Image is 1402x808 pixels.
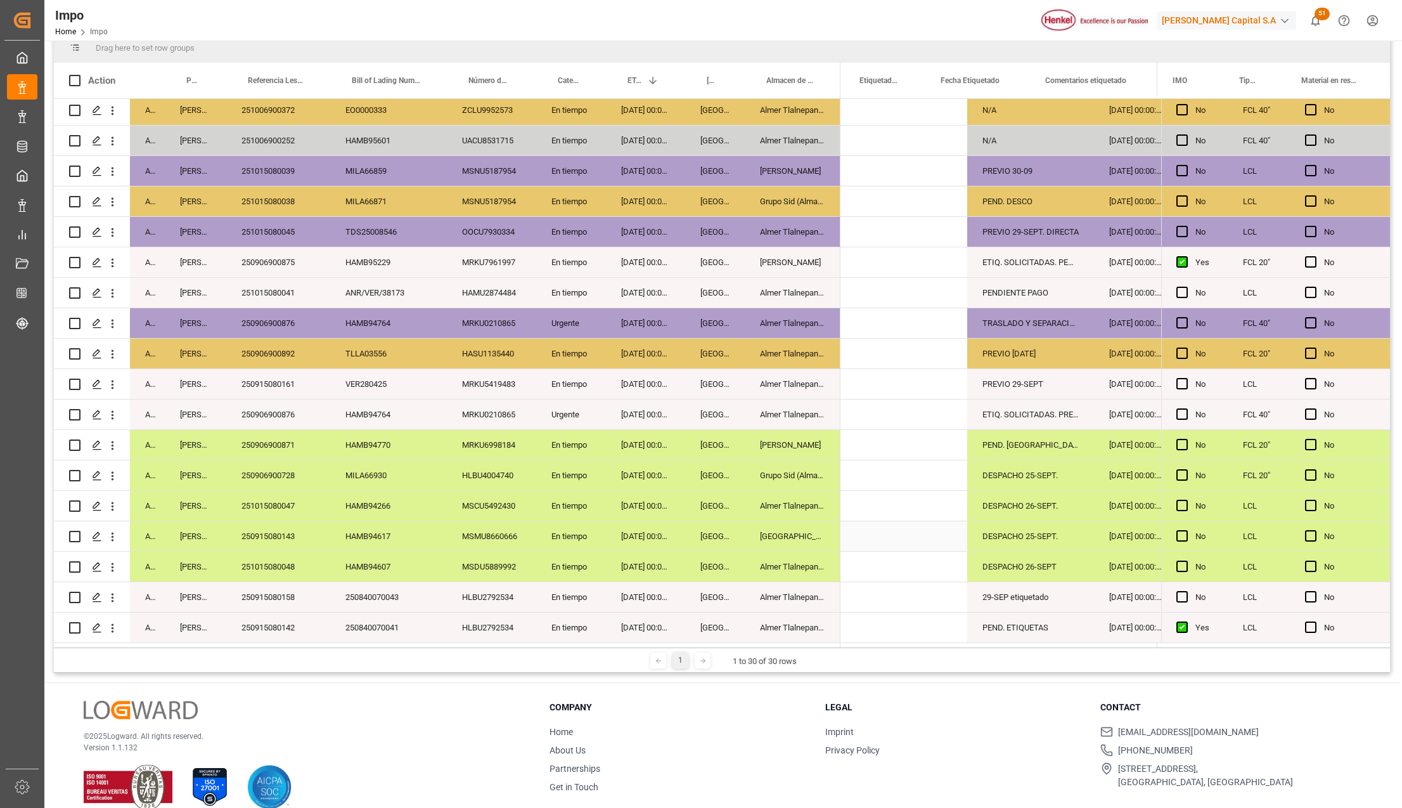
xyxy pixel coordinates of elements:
[447,430,536,460] div: MRKU6998184
[226,430,330,460] div: 250906900871
[1161,339,1390,369] div: Press SPACE to select this row.
[1041,10,1148,32] img: Henkel%20logo.jpg_1689854090.jpg
[1161,247,1390,278] div: Press SPACE to select this row.
[1239,76,1259,85] span: Tipo de Carga (LCL/FCL)
[54,186,840,217] div: Press SPACE to select this row.
[941,76,1000,85] span: Fecha Etiquetado
[226,156,330,186] div: 251015080039
[226,247,330,277] div: 250906900875
[685,552,745,582] div: [GEOGRAPHIC_DATA]
[330,308,447,338] div: HAMB94764
[536,247,606,277] div: En tiempo
[447,521,536,551] div: MSMU8660666
[536,552,606,582] div: En tiempo
[54,613,840,643] div: Press SPACE to select this row.
[54,582,840,613] div: Press SPACE to select this row.
[1228,95,1290,125] div: FCL 40"
[54,430,840,460] div: Press SPACE to select this row.
[55,27,76,36] a: Home
[130,126,165,155] div: Arrived
[1094,308,1177,338] div: [DATE] 00:00:00
[130,339,165,368] div: Arrived
[745,369,840,399] div: Almer Tlalnepantla
[165,126,226,155] div: [PERSON_NAME]
[447,339,536,368] div: HASU1135440
[130,460,165,490] div: Arrived
[447,613,536,642] div: HLBU2792534
[330,552,447,582] div: HAMB94607
[745,217,840,247] div: Almer Tlalnepantla
[447,186,536,216] div: MSNU5187954
[550,764,600,774] a: Partnerships
[606,460,685,490] div: [DATE] 00:00:00
[1094,613,1177,642] div: [DATE] 00:00:00
[825,727,854,737] a: Imprint
[685,369,745,399] div: [GEOGRAPHIC_DATA]
[550,727,573,737] a: Home
[447,460,536,490] div: HLBU4004740
[447,156,536,186] div: MSNU5187954
[54,339,840,369] div: Press SPACE to select this row.
[165,400,226,429] div: [PERSON_NAME]
[1228,308,1290,338] div: FCL 40"
[226,217,330,247] div: 251015080045
[685,460,745,490] div: [GEOGRAPHIC_DATA]
[1161,308,1390,339] div: Press SPACE to select this row.
[1228,582,1290,612] div: LCL
[685,308,745,338] div: [GEOGRAPHIC_DATA]
[1161,95,1390,126] div: Press SPACE to select this row.
[165,278,226,308] div: [PERSON_NAME]
[1228,552,1290,582] div: LCL
[130,430,165,460] div: Arrived
[1228,521,1290,551] div: LCL
[165,552,226,582] div: [PERSON_NAME]
[1157,8,1301,32] button: [PERSON_NAME] Capital S.A
[165,460,226,490] div: [PERSON_NAME]
[1094,278,1177,308] div: [DATE] 00:00:00
[330,369,447,399] div: VER280425
[606,582,685,612] div: [DATE] 00:00:00
[226,95,330,125] div: 251006900372
[536,308,606,338] div: Urgente
[165,247,226,277] div: [PERSON_NAME]
[330,430,447,460] div: HAMB94770
[226,613,330,642] div: 250915080142
[685,400,745,429] div: [GEOGRAPHIC_DATA]
[606,247,685,277] div: [DATE] 00:00:00
[967,247,1094,277] div: ETIQ. SOLICITADAS. PEND. ETIQUETAS
[1228,491,1290,521] div: LCL
[967,95,1094,125] div: N/A
[447,552,536,582] div: MSDU5889992
[54,460,840,491] div: Press SPACE to select this row.
[685,247,745,277] div: [GEOGRAPHIC_DATA]
[967,460,1094,490] div: DESPACHO 25-SEPT.
[1228,339,1290,368] div: FCL 20"
[1094,126,1177,155] div: [DATE] 00:00:00
[685,278,745,308] div: [GEOGRAPHIC_DATA]
[1161,217,1390,247] div: Press SPACE to select this row.
[1161,552,1390,582] div: Press SPACE to select this row.
[550,745,586,755] a: About Us
[54,156,840,186] div: Press SPACE to select this row.
[165,369,226,399] div: [PERSON_NAME]
[606,278,685,308] div: [DATE] 00:00:00
[1228,613,1290,642] div: LCL
[130,247,165,277] div: Arrived
[1094,217,1177,247] div: [DATE] 00:00:00
[606,400,685,429] div: [DATE] 00:00:00
[685,430,745,460] div: [GEOGRAPHIC_DATA]
[685,126,745,155] div: [GEOGRAPHIC_DATA]
[165,521,226,551] div: [PERSON_NAME]
[447,369,536,399] div: MRKU5419483
[330,278,447,308] div: ANR/VER/38173
[88,75,115,86] div: Action
[130,369,165,399] div: Arrived
[54,95,840,126] div: Press SPACE to select this row.
[447,126,536,155] div: UACU8531715
[685,156,745,186] div: [GEOGRAPHIC_DATA]
[536,339,606,368] div: En tiempo
[1094,430,1177,460] div: [DATE] 00:00:00
[130,491,165,521] div: Arrived
[1315,8,1330,20] span: 51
